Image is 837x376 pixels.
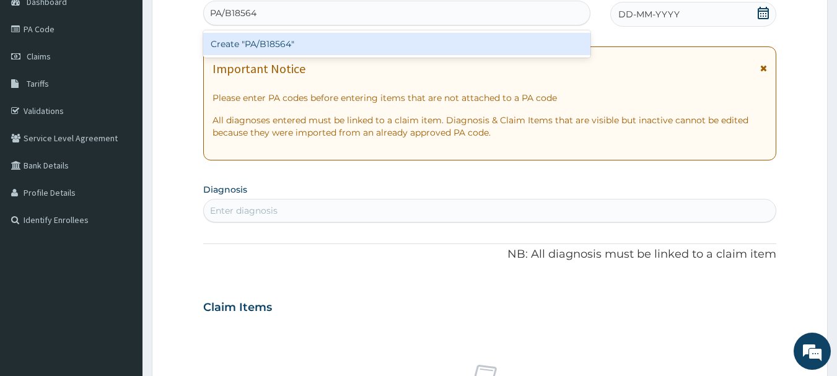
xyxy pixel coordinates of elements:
label: Diagnosis [203,183,247,196]
span: Claims [27,51,51,62]
span: We're online! [72,110,171,235]
span: Tariffs [27,78,49,89]
img: d_794563401_company_1708531726252_794563401 [23,62,50,93]
h3: Claim Items [203,301,272,315]
p: NB: All diagnosis must be linked to a claim item [203,247,777,263]
div: Create "PA/B18564" [203,33,591,55]
h1: Important Notice [213,62,305,76]
p: All diagnoses entered must be linked to a claim item. Diagnosis & Claim Items that are visible bu... [213,114,768,139]
span: DD-MM-YYYY [618,8,680,20]
div: Minimize live chat window [203,6,233,36]
p: Please enter PA codes before entering items that are not attached to a PA code [213,92,768,104]
div: Enter diagnosis [210,204,278,217]
textarea: Type your message and hit 'Enter' [6,247,236,291]
div: Chat with us now [64,69,208,85]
